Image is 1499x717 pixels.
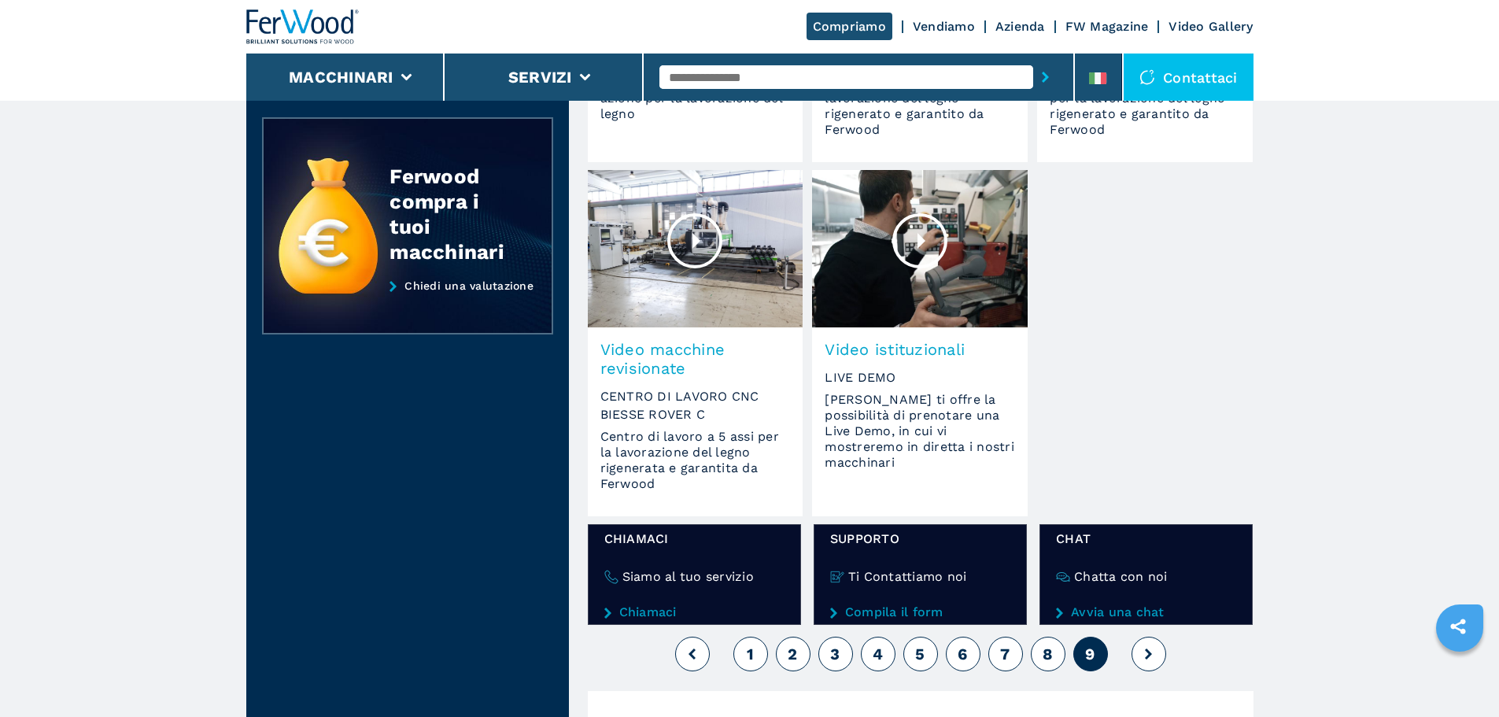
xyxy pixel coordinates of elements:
[747,645,754,663] span: 1
[1438,607,1478,646] a: sharethis
[830,645,840,663] span: 3
[262,264,553,335] a: Chiedi una valutazione
[1124,54,1253,101] div: Contattaci
[1000,645,1010,663] span: 7
[508,68,572,87] button: Servizi
[958,645,967,663] span: 6
[600,405,791,423] span: BIESSE ROVER C
[1169,19,1253,34] a: Video Gallery
[830,570,844,584] img: Ti Contattiamo noi
[1056,570,1070,584] img: Chatta con noi
[588,170,803,327] img: Video macchine revisionate
[1073,637,1108,671] button: 9
[1139,69,1155,85] img: Contattaci
[825,340,1015,359] span: Video istituzionali
[289,68,393,87] button: Macchinari
[818,637,853,671] button: 3
[825,368,1015,386] span: LIVE DEMO
[604,570,618,584] img: Siamo al tuo servizio
[733,637,768,671] button: 1
[830,605,1010,619] a: Compila il form
[1085,645,1095,663] span: 9
[390,164,520,264] div: Ferwood compra i tuoi macchinari
[600,429,791,492] span: Centro di lavoro a 5 assi per la lavorazione del legno rigenerata e garantita da Ferwood
[776,637,810,671] button: 2
[604,605,785,619] a: Chiamaci
[807,13,892,40] a: Compriamo
[600,340,791,378] span: Video macchine revisionate
[861,637,895,671] button: 4
[788,645,797,663] span: 2
[604,530,785,548] span: Chiamaci
[873,645,883,663] span: 4
[1031,637,1065,671] button: 8
[600,387,791,405] span: CENTRO DI LAVORO CNC
[825,392,1015,471] span: [PERSON_NAME] ti offre la possibilità di prenotare una Live Demo, in cui vi mostreremo in diretta...
[1033,59,1058,95] button: submit-button
[1074,567,1168,586] h4: Chatta con noi
[812,170,1028,327] img: Video istituzionali
[1065,19,1149,34] a: FW Magazine
[946,637,980,671] button: 6
[825,75,1015,138] span: Ritorno pannelli per la lavorazione del legno rigenerato e garantito da Ferwood
[246,9,360,44] img: Ferwood
[622,567,754,586] h4: Siamo al tuo servizio
[995,19,1045,34] a: Azienda
[1043,645,1053,663] span: 8
[915,645,925,663] span: 5
[1432,646,1487,705] iframe: Chat
[848,567,967,586] h4: Ti Contattiamo noi
[903,637,938,671] button: 5
[913,19,975,34] a: Vendiamo
[1056,530,1236,548] span: chat
[830,530,1010,548] span: Supporto
[1056,605,1236,619] a: Avvia una chat
[1050,75,1240,138] span: Centro di lavoro a bordare per la lavorazione del legno rigenerato e garantito da Ferwood
[988,637,1023,671] button: 7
